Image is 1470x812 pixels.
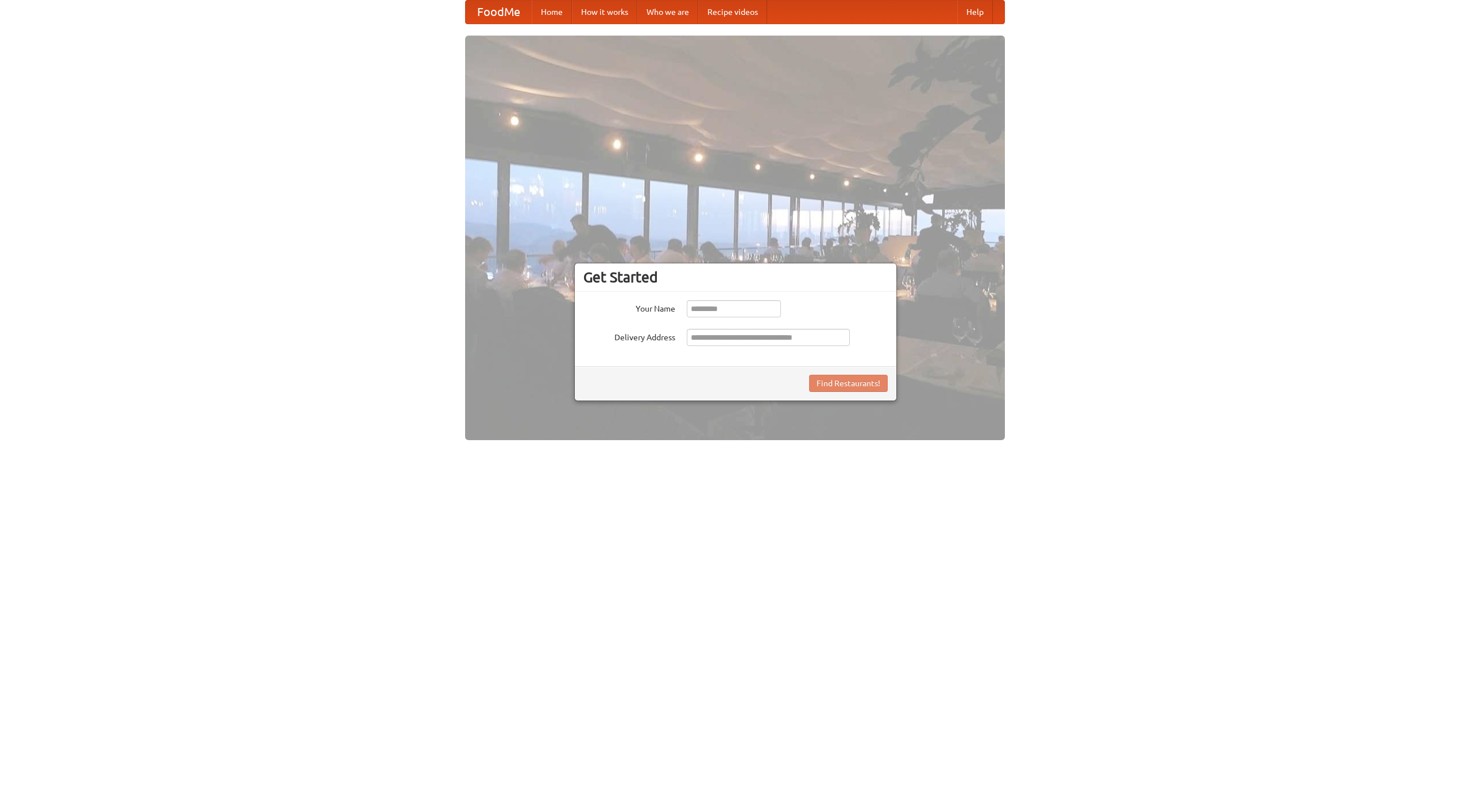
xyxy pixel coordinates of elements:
a: Recipe videos [698,1,767,24]
a: Who we are [637,1,698,24]
a: Home [532,1,572,24]
button: Find Restaurants! [809,375,888,392]
a: Help [957,1,993,24]
label: Your Name [583,300,675,314]
a: FoodMe [466,1,532,24]
h3: Get Started [583,269,888,286]
a: How it works [572,1,637,24]
label: Delivery Address [583,329,675,343]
